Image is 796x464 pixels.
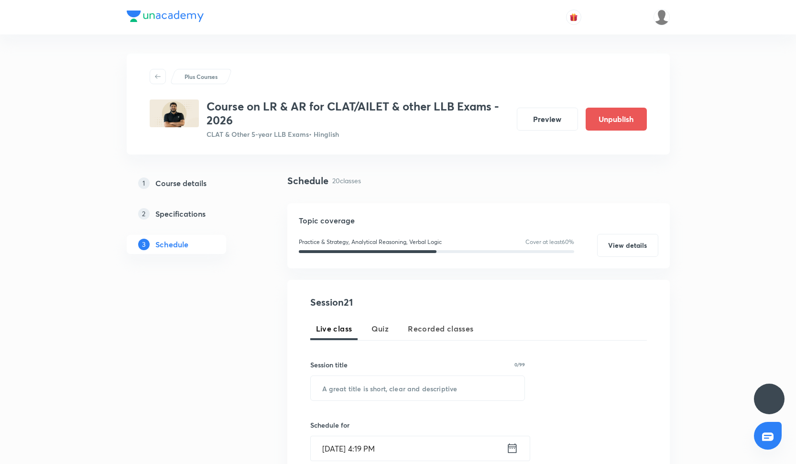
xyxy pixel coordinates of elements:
p: CLAT & Other 5-year LLB Exams • Hinglish [207,129,509,139]
button: Unpublish [586,108,647,131]
input: A great title is short, clear and descriptive [311,376,525,400]
p: 1 [138,177,150,189]
h4: Session 21 [310,295,485,309]
p: Practice & Strategy, Analytical Reasoning, Verbal Logic [299,238,442,246]
p: Plus Courses [185,72,218,81]
h6: Schedule for [310,420,525,430]
span: Live class [316,323,352,334]
h4: Schedule [287,174,328,188]
img: avatar [569,13,578,22]
a: 1Course details [127,174,257,193]
h6: Session title [310,360,348,370]
img: Samridhya Pal [654,9,670,25]
p: Cover at least 60 % [525,238,574,246]
span: Recorded classes [408,323,473,334]
a: 2Specifications [127,204,257,223]
h5: Specifications [155,208,206,220]
p: 20 classes [332,176,361,186]
span: Quiz [371,323,389,334]
img: 7C8BCACD-4421-4E8F-AFCF-15679B5588CB_plus.png [150,99,199,127]
p: 2 [138,208,150,220]
button: View details [597,234,658,257]
a: Company Logo [127,11,204,24]
p: 3 [138,239,150,250]
button: avatar [566,10,581,25]
h5: Course details [155,177,207,189]
h5: Schedule [155,239,188,250]
p: 0/99 [514,362,525,367]
button: Preview [517,108,578,131]
img: Company Logo [127,11,204,22]
h5: Topic coverage [299,215,658,226]
h3: Course on LR & AR for CLAT/AILET & other LLB Exams - 2026 [207,99,509,127]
